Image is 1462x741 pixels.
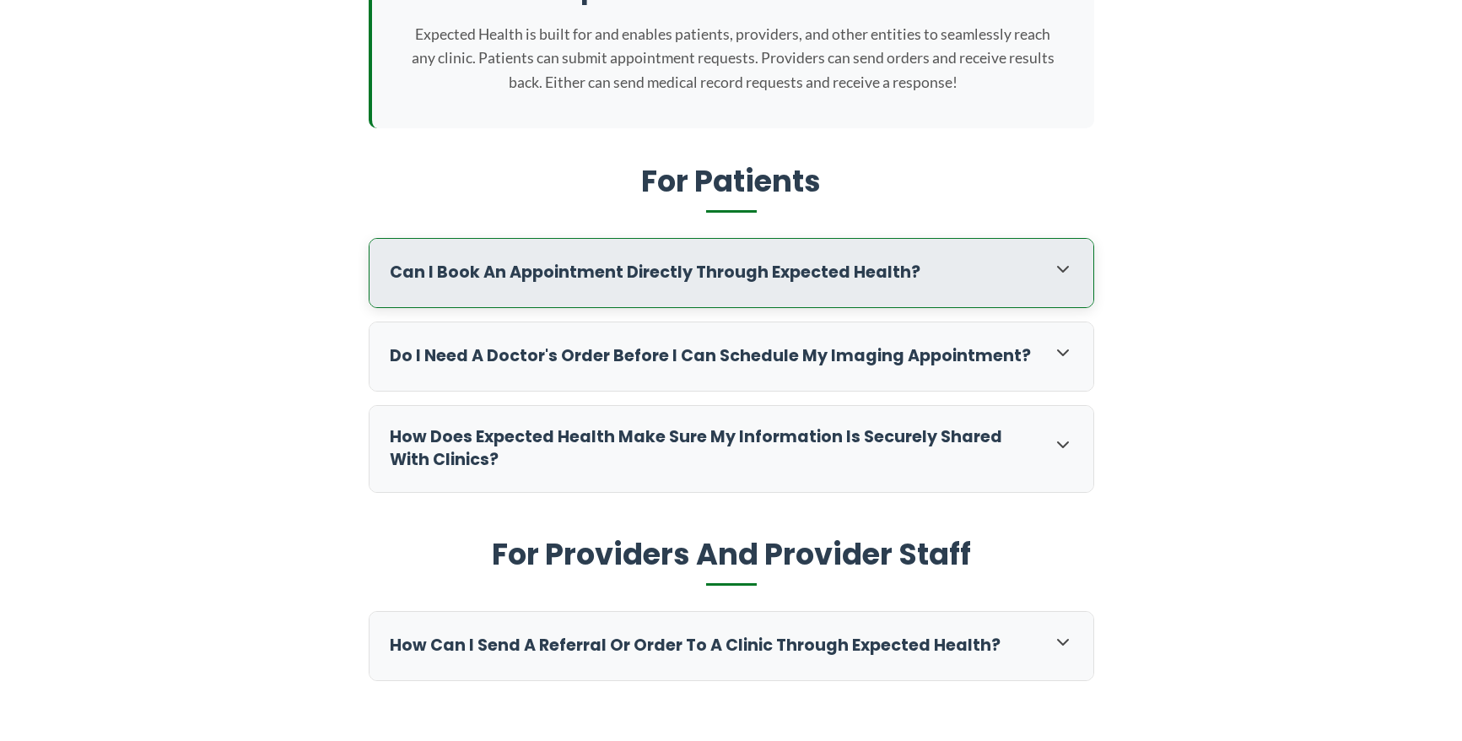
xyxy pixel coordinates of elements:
[369,162,1094,214] h2: For Patients
[369,535,1094,587] h2: For Providers And Provider Staff
[390,635,1036,657] h3: How can I send a referral or order to a clinic through Expected Health?
[370,239,1093,307] div: Can I book an appointment directly through Expected Health?
[370,612,1093,680] div: How can I send a referral or order to a clinic through Expected Health?
[390,345,1036,368] h3: Do I need a doctor's order before I can schedule my imaging appointment?
[370,406,1093,492] div: How does Expected Health make sure my information is securely shared with clinics?
[406,23,1060,94] p: Expected Health is built for and enables patients, providers, and other entities to seamlessly re...
[390,262,1036,284] h3: Can I book an appointment directly through Expected Health?
[370,322,1093,391] div: Do I need a doctor's order before I can schedule my imaging appointment?
[390,426,1036,472] h3: How does Expected Health make sure my information is securely shared with clinics?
